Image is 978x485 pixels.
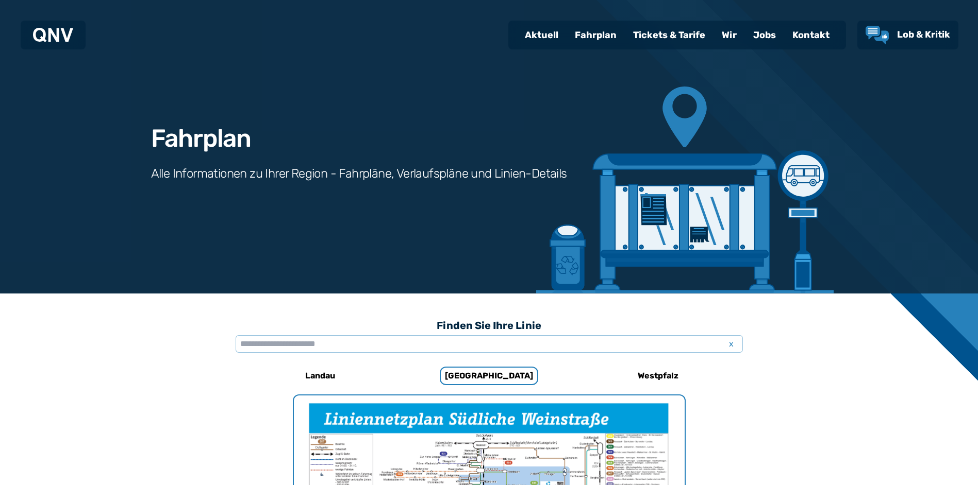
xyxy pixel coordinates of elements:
a: Tickets & Tarife [625,22,714,48]
h6: Landau [301,368,339,384]
h6: Westpfalz [634,368,683,384]
a: Fahrplan [567,22,625,48]
a: Jobs [745,22,784,48]
a: Westpfalz [590,363,727,388]
h6: [GEOGRAPHIC_DATA] [440,367,538,385]
h1: Fahrplan [151,126,251,151]
h3: Finden Sie Ihre Linie [236,314,743,337]
a: [GEOGRAPHIC_DATA] [421,363,558,388]
img: QNV Logo [33,28,73,42]
a: Landau [252,363,389,388]
a: QNV Logo [33,25,73,45]
span: x [724,338,739,350]
span: Lob & Kritik [897,29,950,40]
a: Kontakt [784,22,838,48]
h3: Alle Informationen zu Ihrer Region - Fahrpläne, Verlaufspläne und Linien-Details [151,165,567,182]
a: Aktuell [517,22,567,48]
a: Lob & Kritik [866,26,950,44]
a: Wir [714,22,745,48]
